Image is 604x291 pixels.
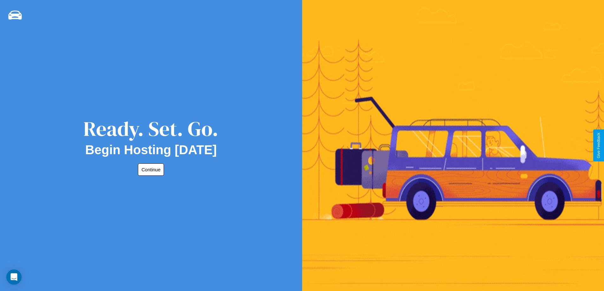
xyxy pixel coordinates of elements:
div: Ready. Set. Go. [83,115,218,143]
button: Continue [138,163,164,176]
div: Give Feedback [596,133,601,158]
h2: Begin Hosting [DATE] [85,143,217,157]
div: Open Intercom Messenger [6,269,22,285]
